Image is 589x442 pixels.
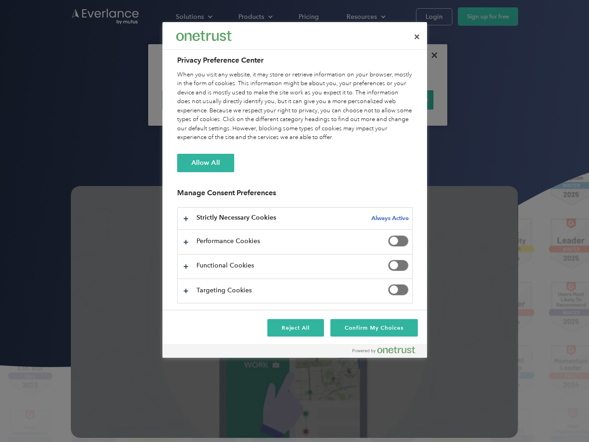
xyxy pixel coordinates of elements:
[352,346,422,358] a: Powered by OneTrust Opens in a new Tab
[68,55,114,74] input: Submit
[177,188,413,203] h3: Manage Consent Preferences
[352,346,415,354] img: Powered by OneTrust Opens in a new Tab
[407,27,427,47] button: Close
[177,154,234,172] button: Allow All
[176,27,231,45] div: Everlance
[162,22,427,358] div: Privacy Preference Center
[176,31,231,41] img: Everlance
[162,22,427,358] div: Preference center
[330,319,417,337] button: Confirm My Choices
[177,55,413,66] h2: Privacy Preference Center
[267,319,324,337] button: Reject All
[177,70,413,142] div: When you visit any website, it may store or retrieve information on your browser, mostly in the f...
